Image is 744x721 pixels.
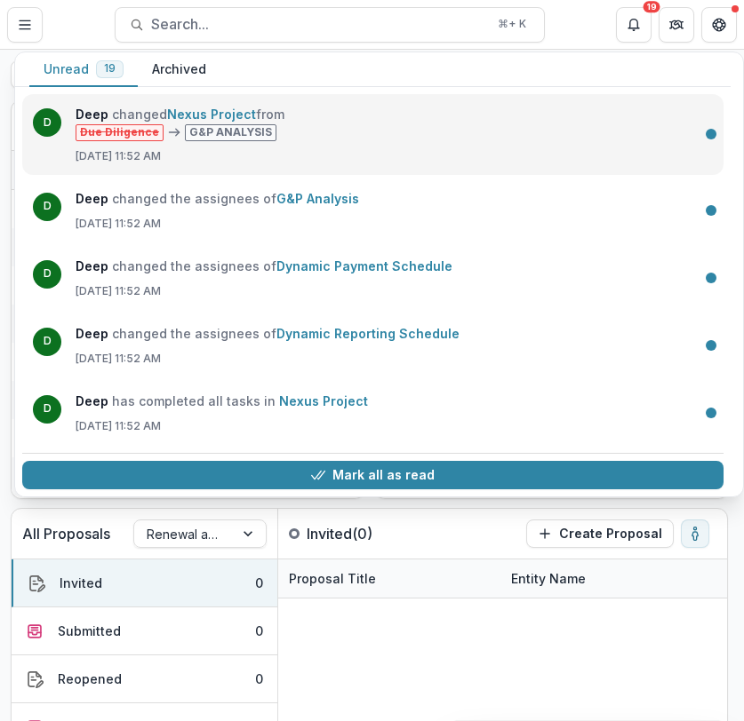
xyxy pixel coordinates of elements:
[76,392,372,411] p: has completed all tasks in
[255,622,263,640] div: 0
[22,461,724,489] button: Mark all as read
[58,622,121,640] div: Submitted
[276,326,460,341] a: Dynamic Reporting Schedule
[255,669,263,688] div: 0
[76,324,463,344] p: changed the assignees of
[500,559,723,598] div: Entity Name
[278,569,387,588] div: Proposal Title
[29,52,138,87] button: Unread
[12,655,277,703] button: Reopened0
[60,574,102,592] div: Invited
[494,14,530,34] div: ⌘ + K
[681,519,709,548] button: toggle-assigned-to-me
[526,519,674,548] button: Create Proposal
[701,7,737,43] button: Get Help
[276,258,452,273] a: Dynamic Payment Schedule
[76,257,456,276] p: changed the assignees of
[12,151,234,189] div: Task
[76,105,288,141] p: changed from
[278,559,500,598] div: Proposal Title
[151,16,487,33] span: Search...
[616,7,652,43] button: Notifications
[279,393,368,408] a: Nexus Project
[12,161,63,179] div: Task
[138,52,220,87] button: Archived
[11,60,172,89] button: Switch Dashboard
[644,1,660,13] div: 19
[22,523,110,544] p: All Proposals
[7,7,43,43] button: Toggle Menu
[276,191,359,206] a: G&P Analysis
[500,569,596,588] div: Entity Name
[167,107,256,122] a: Nexus Project
[104,62,116,75] span: 19
[12,559,277,607] button: Invited0
[115,7,545,43] button: Search...
[255,574,263,592] div: 0
[12,607,277,655] button: Submitted0
[76,189,363,209] p: changed the assignees of
[659,7,694,43] button: Partners
[58,669,122,688] div: Reopened
[307,523,440,544] p: Invited ( 0 )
